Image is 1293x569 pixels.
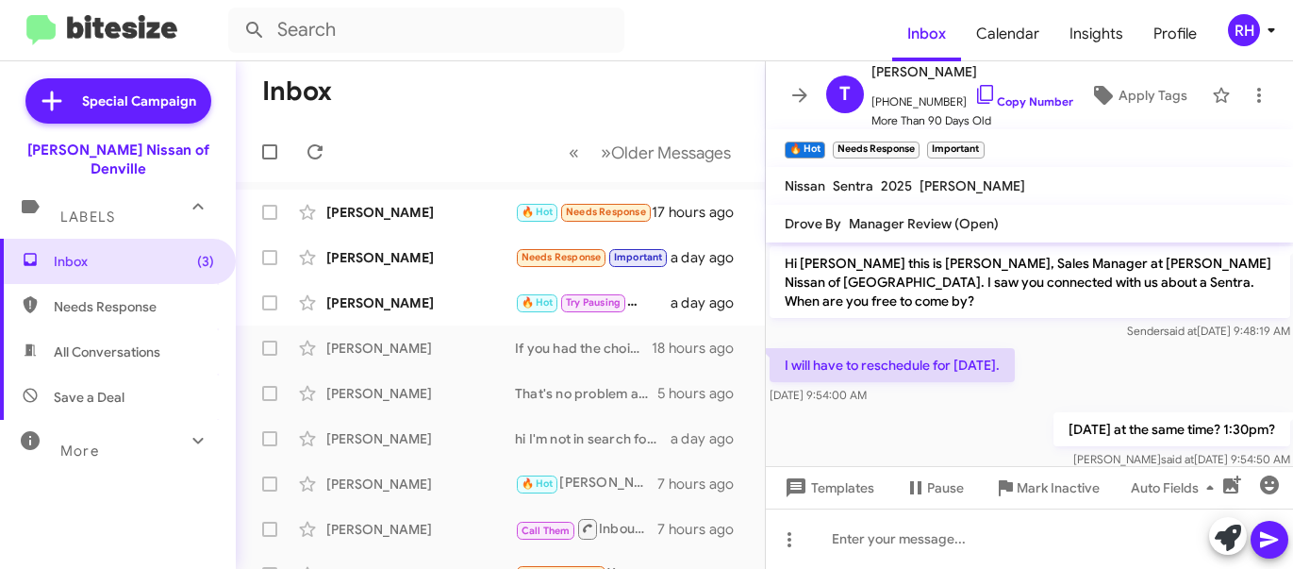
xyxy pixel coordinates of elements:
p: I will have to reschedule for [DATE]. [770,348,1015,382]
div: If I am interested in selling it, I will let you know the date. [515,246,671,268]
button: RH [1212,14,1272,46]
div: [PERSON_NAME] [326,475,515,494]
span: Mark Inactive [1017,471,1100,505]
a: Inbox [892,7,961,61]
a: Special Campaign [25,78,211,124]
span: Apply Tags [1119,78,1187,112]
span: [PHONE_NUMBER] [871,83,1073,111]
a: Copy Number [974,94,1073,109]
span: Auto Fields [1131,471,1221,505]
span: Needs Response [566,206,646,218]
span: T [839,79,851,109]
span: Important [614,251,663,263]
span: (3) [197,252,214,271]
div: See you then [515,292,671,313]
span: [PERSON_NAME] [DATE] 9:54:50 AM [1072,452,1289,466]
span: Sender [DATE] 9:48:19 AM [1126,324,1289,338]
span: Needs Response [54,297,214,316]
span: Pause [927,471,964,505]
div: [PERSON_NAME], we contacted service for a service appointment [515,473,657,494]
span: [PERSON_NAME] [871,60,1073,83]
div: 17 hours ago [652,203,750,222]
div: 7 hours ago [657,475,749,494]
h1: Inbox [262,76,332,107]
input: Search [228,8,624,53]
span: Needs Response [522,251,602,263]
a: Calendar [961,7,1054,61]
div: 18 hours ago [652,339,750,358]
span: More [60,443,99,460]
span: Call Them [522,525,571,537]
button: Apply Tags [1073,78,1202,112]
button: Mark Inactive [979,471,1115,505]
span: Sentra [833,177,873,194]
div: [PERSON_NAME] [326,293,515,312]
span: 🔥 Hot [522,296,554,309]
span: « [569,141,579,164]
div: No trade in [515,201,652,223]
span: Save a Deal [54,388,124,407]
div: a day ago [671,248,750,267]
div: [PERSON_NAME] [326,203,515,222]
p: Hi [PERSON_NAME] this is [PERSON_NAME], Sales Manager at [PERSON_NAME] Nissan of [GEOGRAPHIC_DATA... [770,246,1290,318]
span: Older Messages [611,142,731,163]
div: If you had the choice would you upgrade your Rogue? Or would you be looking to get into another m... [515,339,652,358]
span: More Than 90 Days Old [871,111,1073,130]
span: All Conversations [54,343,160,361]
div: hi I'm not in search for a vehicle at this moment thank you [515,429,671,448]
small: 🔥 Hot [785,142,825,159]
button: Templates [766,471,889,505]
div: 7 hours ago [657,520,749,539]
div: [PERSON_NAME] [326,384,515,403]
button: Previous [557,133,590,172]
span: [DATE] 9:54:00 AM [770,388,867,402]
small: Needs Response [833,142,920,159]
div: [PERSON_NAME] [326,520,515,539]
div: [PERSON_NAME] [326,339,515,358]
span: Special Campaign [82,92,196,110]
div: [PERSON_NAME] [326,429,515,448]
span: 🔥 Hot [522,477,554,490]
div: [PERSON_NAME] [326,248,515,267]
button: Auto Fields [1116,471,1236,505]
span: Try Pausing [566,296,621,309]
div: a day ago [671,293,750,312]
nav: Page navigation example [558,133,742,172]
button: Pause [889,471,979,505]
span: said at [1163,324,1196,338]
span: » [601,141,611,164]
button: Next [589,133,742,172]
div: a day ago [671,429,750,448]
span: Templates [781,471,874,505]
div: That's no problem at all, we'd be happy to take it off your hands, can you drive it here [DATE]? ... [515,384,657,403]
span: Manager Review (Open) [849,215,999,232]
span: 2025 [881,177,912,194]
span: said at [1160,452,1193,466]
span: Drove By [785,215,841,232]
span: [PERSON_NAME] [920,177,1025,194]
span: Nissan [785,177,825,194]
div: RH [1228,14,1260,46]
span: Inbox [54,252,214,271]
span: Labels [60,209,115,226]
a: Insights [1054,7,1138,61]
div: 5 hours ago [657,384,749,403]
small: Important [927,142,984,159]
div: Inbound Call [515,517,657,541]
span: 🔥 Hot [522,206,554,218]
p: [DATE] at the same time? 1:30pm? [1053,412,1289,446]
a: Profile [1138,7,1212,61]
